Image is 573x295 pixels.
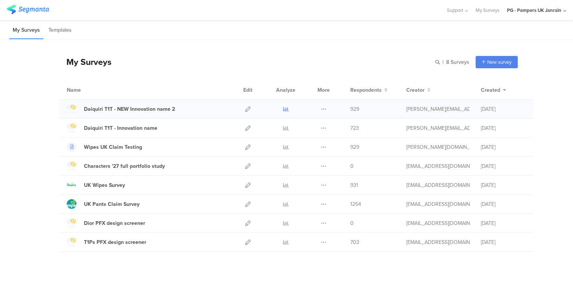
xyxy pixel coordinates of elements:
[84,124,157,132] div: Daiquiri T1T - Innovation name
[481,124,526,132] div: [DATE]
[67,123,157,133] a: Daiquiri T1T - Innovation name
[316,81,332,99] div: More
[59,56,112,68] div: My Surveys
[481,219,526,227] div: [DATE]
[481,238,526,246] div: [DATE]
[350,219,354,227] span: 0
[507,7,561,14] div: PG - Pampers UK Janrain
[84,219,145,227] div: Dior PFX design screener
[240,81,256,99] div: Edit
[481,181,526,189] div: [DATE]
[84,105,175,113] div: Daiquiri T1T - NEW Innovation name 2
[350,143,359,151] span: 929
[481,86,506,94] button: Created
[9,22,43,39] li: My Surveys
[481,86,500,94] span: Created
[406,219,470,227] div: zavanella.e@pg.com
[84,238,146,246] div: T1Ps PFX design screener
[406,181,470,189] div: erisekinci.n@pg.com
[447,7,463,14] span: Support
[350,124,359,132] span: 723
[481,200,526,208] div: [DATE]
[350,181,358,189] span: 931
[406,105,470,113] div: laporta.a@pg.com
[350,200,361,208] span: 1254
[84,143,142,151] div: Wipes UK Claim Testing
[350,86,382,94] span: Respondents
[441,58,445,66] span: |
[446,58,469,66] span: 8 Surveys
[7,5,49,14] img: segmanta logo
[67,86,112,94] div: Name
[67,237,146,247] a: T1Ps PFX design screener
[67,180,125,190] a: UK Wipes Survey
[406,86,430,94] button: Creator
[84,200,140,208] div: UK Pants Claim Survey
[67,199,140,209] a: UK Pants Claim Survey
[84,181,125,189] div: UK Wipes Survey
[406,124,470,132] div: laporta.a@pg.com
[275,81,297,99] div: Analyze
[45,22,75,39] li: Templates
[67,161,165,171] a: Characters '27 full portfolio study
[350,162,354,170] span: 0
[350,238,359,246] span: 703
[67,218,145,228] a: Dior PFX design screener
[406,200,470,208] div: burcak.b.1@pg.com
[350,105,359,113] span: 929
[481,162,526,170] div: [DATE]
[84,162,165,170] div: Characters '27 full portfolio study
[481,143,526,151] div: [DATE]
[406,238,470,246] div: richi.a@pg.com
[406,86,425,94] span: Creator
[350,86,388,94] button: Respondents
[406,143,470,151] div: chandak.am@pg.com
[481,105,526,113] div: [DATE]
[406,162,470,170] div: richi.a@pg.com
[487,59,511,66] span: New survey
[67,142,142,152] a: Wipes UK Claim Testing
[67,104,175,114] a: Daiquiri T1T - NEW Innovation name 2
